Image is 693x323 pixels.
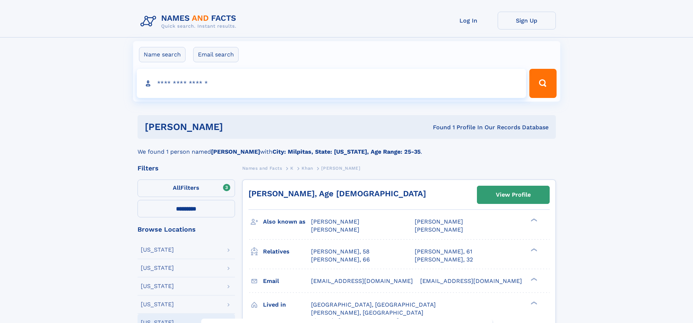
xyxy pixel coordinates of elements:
[138,226,235,233] div: Browse Locations
[141,247,174,253] div: [US_STATE]
[263,275,311,287] h3: Email
[311,226,359,233] span: [PERSON_NAME]
[139,47,186,62] label: Name search
[263,216,311,228] h3: Also known as
[272,148,421,155] b: City: Milpitas, State: [US_STATE], Age Range: 25-35
[138,180,235,197] label: Filters
[420,277,522,284] span: [EMAIL_ADDRESS][DOMAIN_NAME]
[328,123,549,131] div: Found 1 Profile In Our Records Database
[141,265,174,271] div: [US_STATE]
[211,148,260,155] b: [PERSON_NAME]
[311,301,436,308] span: [GEOGRAPHIC_DATA], [GEOGRAPHIC_DATA]
[242,164,282,173] a: Names and Facts
[529,69,556,98] button: Search Button
[477,186,549,204] a: View Profile
[311,309,423,316] span: [PERSON_NAME], [GEOGRAPHIC_DATA]
[529,300,538,305] div: ❯
[263,299,311,311] h3: Lived in
[145,122,328,131] h1: [PERSON_NAME]
[141,283,174,289] div: [US_STATE]
[311,248,370,256] a: [PERSON_NAME], 58
[529,218,538,222] div: ❯
[193,47,239,62] label: Email search
[415,256,473,264] a: [PERSON_NAME], 32
[311,218,359,225] span: [PERSON_NAME]
[415,248,472,256] a: [PERSON_NAME], 61
[138,139,556,156] div: We found 1 person named with .
[311,277,413,284] span: [EMAIL_ADDRESS][DOMAIN_NAME]
[263,245,311,258] h3: Relatives
[529,247,538,252] div: ❯
[141,302,174,307] div: [US_STATE]
[290,166,294,171] span: K
[321,166,360,171] span: [PERSON_NAME]
[311,256,370,264] a: [PERSON_NAME], 66
[415,218,463,225] span: [PERSON_NAME]
[137,69,526,98] input: search input
[529,277,538,281] div: ❯
[496,186,531,203] div: View Profile
[290,164,294,173] a: K
[173,184,180,191] span: All
[138,12,242,31] img: Logo Names and Facts
[248,189,426,198] a: [PERSON_NAME], Age [DEMOGRAPHIC_DATA]
[498,12,556,29] a: Sign Up
[302,166,313,171] span: Khan
[302,164,313,173] a: Khan
[439,12,498,29] a: Log In
[138,165,235,172] div: Filters
[415,226,463,233] span: [PERSON_NAME]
